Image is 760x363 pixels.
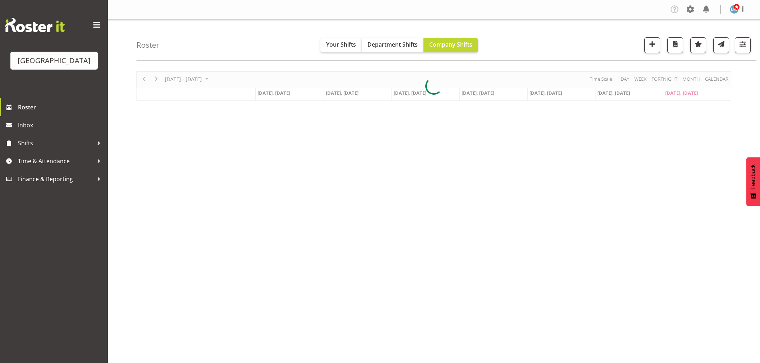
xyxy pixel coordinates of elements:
[730,5,738,14] img: lesley-mckenzie127.jpg
[18,120,104,131] span: Inbox
[18,156,93,166] span: Time & Attendance
[644,37,660,53] button: Add a new shift
[429,41,472,48] span: Company Shifts
[136,41,159,49] h4: Roster
[326,41,356,48] span: Your Shifts
[18,55,91,66] div: [GEOGRAPHIC_DATA]
[690,37,706,53] button: Highlight an important date within the roster.
[667,37,683,53] button: Download a PDF of the roster according to the set date range.
[423,38,478,52] button: Company Shifts
[750,164,756,189] span: Feedback
[18,102,104,113] span: Roster
[713,37,729,53] button: Send a list of all shifts for the selected filtered period to all rostered employees.
[735,37,751,53] button: Filter Shifts
[367,41,418,48] span: Department Shifts
[18,174,93,184] span: Finance & Reporting
[746,157,760,206] button: Feedback - Show survey
[5,18,65,32] img: Rosterit website logo
[362,38,423,52] button: Department Shifts
[18,138,93,148] span: Shifts
[320,38,362,52] button: Your Shifts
